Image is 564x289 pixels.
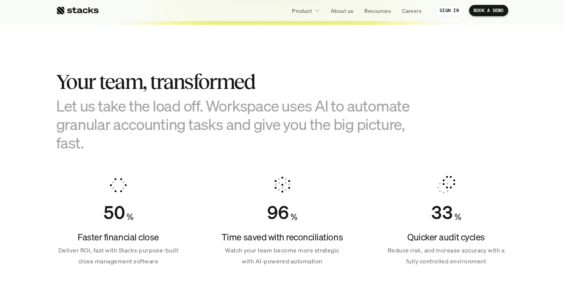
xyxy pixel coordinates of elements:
p: BOOK A DEMO [474,8,504,13]
a: Careers [397,4,426,17]
h4: % [290,211,297,223]
h4: % [454,211,461,223]
p: Deliver ROI, fast with Stacks purpose-built close management software [56,245,180,267]
p: Careers [402,7,422,15]
a: BOOK A DEMO [469,5,508,16]
p: SIGN IN [440,8,459,13]
p: Product [292,7,312,15]
h3: Let us take the load off. Workspace uses AI to automate granular accounting tasks and give you th... [56,96,433,152]
a: SIGN IN [435,5,463,16]
h4: % [127,211,133,223]
h4: Faster financial close [56,231,180,244]
a: About us [326,4,358,17]
h2: Your team, transformed [56,70,433,93]
p: About us [331,7,353,15]
div: Counter ends at 33 [431,202,453,223]
p: Watch your team become more strategic with AI-powered automation [220,245,344,267]
h4: Quicker audit cycles [384,231,508,244]
h4: Time saved with reconciliations [220,231,344,244]
p: Reduce risk, and increase accuracy with a fully controlled environment [384,245,508,267]
div: Counter ends at 50 [103,202,125,223]
div: Counter ends at 96 [267,202,289,223]
p: Resources [364,7,391,15]
a: Resources [360,4,396,17]
a: Privacy Policy [89,144,122,149]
